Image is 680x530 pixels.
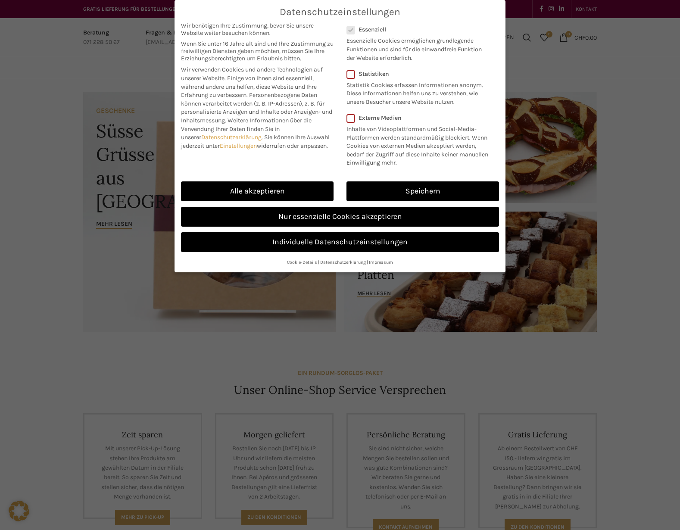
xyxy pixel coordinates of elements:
span: Weitere Informationen über die Verwendung Ihrer Daten finden Sie in unserer . [181,117,312,141]
a: Impressum [369,259,393,265]
span: Personenbezogene Daten können verarbeitet werden (z. B. IP-Adressen), z. B. für personalisierte A... [181,91,332,124]
span: Wenn Sie unter 16 Jahre alt sind und Ihre Zustimmung zu freiwilligen Diensten geben möchten, müss... [181,40,334,62]
span: Sie können Ihre Auswahl jederzeit unter widerrufen oder anpassen. [181,134,330,150]
a: Einstellungen [220,142,257,150]
label: Statistiken [346,70,488,78]
p: Inhalte von Videoplattformen und Social-Media-Plattformen werden standardmäßig blockiert. Wenn Co... [346,122,493,167]
a: Datenschutzerklärung [320,259,366,265]
label: Essenziell [346,26,488,33]
a: Alle akzeptieren [181,181,334,201]
span: Wir verwenden Cookies und andere Technologien auf unserer Website. Einige von ihnen sind essenzie... [181,66,323,99]
a: Datenschutzerklärung [201,134,262,141]
p: Statistik Cookies erfassen Informationen anonym. Diese Informationen helfen uns zu verstehen, wie... [346,78,488,106]
p: Essenzielle Cookies ermöglichen grundlegende Funktionen und sind für die einwandfreie Funktion de... [346,33,488,62]
a: Individuelle Datenschutzeinstellungen [181,232,499,252]
span: Datenschutzeinstellungen [280,6,400,18]
label: Externe Medien [346,114,493,122]
a: Speichern [346,181,499,201]
a: Nur essenzielle Cookies akzeptieren [181,207,499,227]
span: Wir benötigen Ihre Zustimmung, bevor Sie unsere Website weiter besuchen können. [181,22,334,37]
a: Cookie-Details [287,259,317,265]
